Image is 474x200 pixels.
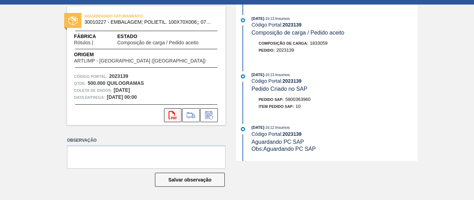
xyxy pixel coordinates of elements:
strong: [DATE] 00:00 [107,94,137,100]
div: Código Portal: [252,131,417,137]
span: Composição de carga / Pedido aceito [252,30,345,36]
span: - 16:12 [264,126,274,129]
span: Pedido Criado no SAP [252,86,308,92]
span: [DATE] [252,16,264,21]
span: Origem [74,51,219,58]
span: : Insumos [274,125,290,129]
span: Composição de Carga : [259,41,308,45]
div: Código Portal: [252,22,417,28]
span: : Insumos [274,16,290,21]
span: 30010227 - EMBALAGEM;POLIETIL. 100X70X006;;07575 RO [84,20,211,25]
strong: [DATE] [114,87,130,93]
span: Coleta de dados: [74,87,112,94]
span: AGUARDANDO FATURAMENTO [84,13,182,20]
div: Informar alteração no pedido [200,108,218,122]
span: Rótulos | [74,40,93,45]
span: Data entrega: [74,94,105,101]
span: - 16:13 [264,73,274,77]
span: ARTLIMP - [GEOGRAPHIC_DATA] ([GEOGRAPHIC_DATA]) [74,58,206,64]
span: Composição de carga / Pedido aceito [117,40,199,45]
div: Código Portal: [252,78,417,84]
div: Abrir arquivo PDF [164,108,182,122]
span: Estado [117,33,219,40]
span: Obs: Aguardando PC SAP [252,146,316,152]
img: estado [68,16,77,25]
span: - 16:13 [264,17,274,21]
strong: 2023139 [109,73,128,79]
img: atual [241,74,245,79]
strong: 2023139 [282,131,302,137]
span: : Insumos [274,73,290,77]
span: Pedido SAP: [259,97,284,102]
strong: 2023139 [282,22,302,28]
img: atual [241,127,245,131]
span: 10 [296,104,301,109]
font: Código Portal: [74,74,108,79]
span: Item pedido SAP: [259,104,294,109]
span: Qtde : [74,80,86,87]
span: 5800363960 [286,97,311,102]
span: [DATE] [252,73,264,77]
span: Pedido : [259,48,275,52]
label: Observação [67,135,225,146]
div: Ir para Composição de Carga [182,108,200,122]
strong: 2023139 [282,78,302,84]
span: 2023139 [276,47,294,53]
span: Aguardando PC SAP [252,139,304,145]
span: 1833059 [310,40,328,46]
button: Salvar observação [155,173,225,187]
span: Fábrica [74,33,115,40]
img: atual [241,18,245,22]
span: [DATE] [252,125,264,129]
strong: 500.000 QUILOGRAMAS [88,80,144,86]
